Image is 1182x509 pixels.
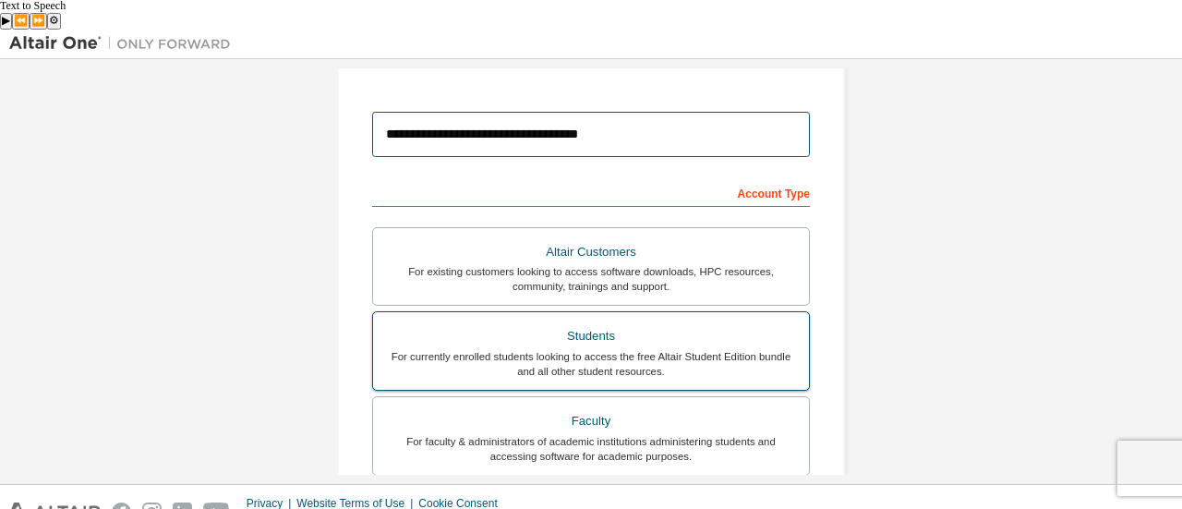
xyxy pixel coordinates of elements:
button: Settings [47,13,61,30]
button: Previous [12,13,30,30]
div: Account Type [372,177,810,207]
div: For existing customers looking to access software downloads, HPC resources, community, trainings ... [384,264,798,294]
div: Faculty [384,408,798,434]
div: For faculty & administrators of academic institutions administering students and accessing softwa... [384,434,798,464]
div: Students [384,323,798,349]
div: For currently enrolled students looking to access the free Altair Student Edition bundle and all ... [384,349,798,379]
button: Forward [30,13,47,30]
div: Altair Customers [384,239,798,265]
img: Altair One [9,34,240,53]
